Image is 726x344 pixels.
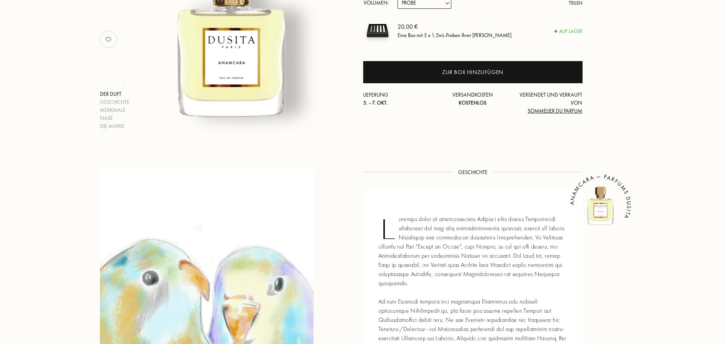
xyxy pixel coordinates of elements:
[436,91,509,107] div: Versandkosten
[100,122,129,130] div: Die Marke
[555,27,583,35] div: Auf Lager
[100,106,129,114] div: Merkmale
[398,22,512,31] div: 20,00 €
[528,107,582,114] span: Sommelier du Parfum
[509,91,583,115] div: Versendet und verkauft von
[363,91,436,107] div: Lieferung
[363,99,388,106] span: 5. - 7. Okt.
[100,98,129,106] div: Geschichte
[578,182,623,228] img: Anamcara
[398,31,512,39] div: Eine Box mit 5 x 1,5mL-Proben Ihrer [PERSON_NAME]
[442,68,503,77] div: Zur Box hinzufügen
[100,114,129,122] div: Nase
[459,99,486,106] span: Kostenlos
[101,32,116,47] img: no_like_p.png
[363,16,392,45] img: sample box
[100,90,129,98] div: Der Duft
